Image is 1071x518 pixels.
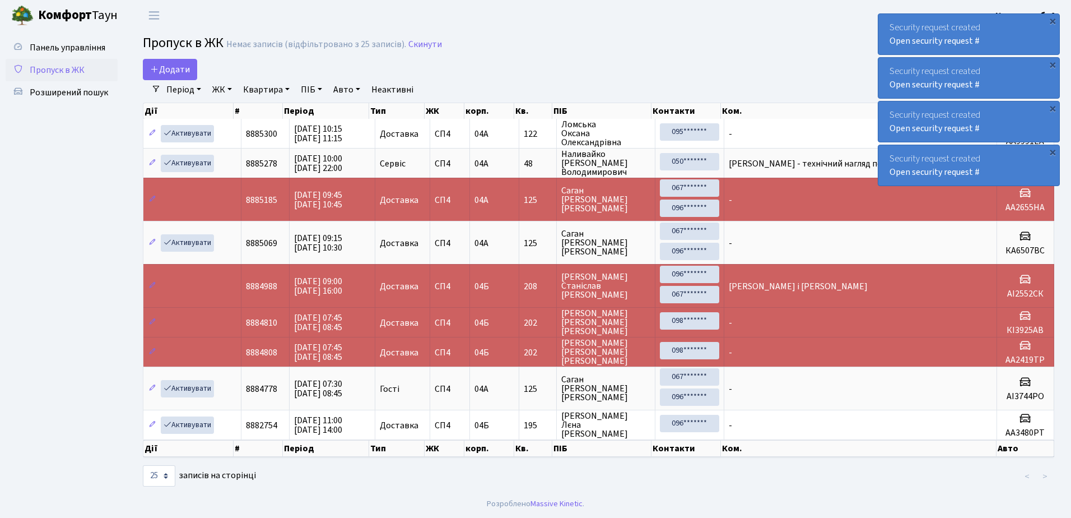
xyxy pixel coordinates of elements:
[729,158,898,170] span: [PERSON_NAME] - технічний нагляд по р…
[524,282,552,291] span: 208
[234,103,283,119] th: #
[246,317,277,329] span: 8884810
[530,498,583,510] a: Massive Kinetic
[995,9,1058,22] a: Консьєрж б. 4.
[143,440,234,457] th: Дії
[294,232,342,254] span: [DATE] 09:15 [DATE] 10:30
[435,129,465,138] span: СП4
[729,383,732,395] span: -
[380,282,418,291] span: Доставка
[1002,202,1049,213] h5: AA2655HA
[524,129,552,138] span: 122
[329,80,365,99] a: Авто
[435,421,465,430] span: СП4
[1047,103,1058,114] div: ×
[143,33,223,53] span: Пропуск в ЖК
[294,312,342,334] span: [DATE] 07:45 [DATE] 08:45
[380,159,406,168] span: Сервіс
[524,421,552,430] span: 195
[878,101,1059,142] div: Security request created
[367,80,418,99] a: Неактивні
[38,6,92,24] b: Комфорт
[161,125,214,142] a: Активувати
[474,194,488,206] span: 04А
[524,348,552,357] span: 202
[474,317,489,329] span: 04Б
[246,158,277,170] span: 8885278
[561,229,650,256] span: Саган [PERSON_NAME] [PERSON_NAME]
[878,145,1059,186] div: Security request created
[380,318,418,327] span: Доставка
[380,385,399,394] span: Гості
[161,234,214,252] a: Активувати
[474,383,488,395] span: 04А
[30,41,105,54] span: Панель управління
[435,318,465,327] span: СП4
[474,237,488,249] span: 04А
[561,150,650,177] span: Наливайко [PERSON_NAME] Володимирович
[408,39,442,50] a: Скинути
[561,186,650,213] span: Саган [PERSON_NAME] [PERSON_NAME]
[246,280,277,293] span: 8884988
[729,280,868,293] span: [PERSON_NAME] і [PERSON_NAME]
[161,380,214,397] a: Активувати
[296,80,327,99] a: ПІБ
[162,80,206,99] a: Період
[246,383,277,395] span: 8884778
[380,239,418,248] span: Доставка
[6,36,118,59] a: Панель управління
[729,317,732,329] span: -
[997,440,1054,457] th: Авто
[246,419,277,432] span: 8882754
[561,339,650,366] span: [PERSON_NAME] [PERSON_NAME] [PERSON_NAME]
[369,103,425,119] th: Тип
[561,411,650,438] span: [PERSON_NAME] Лєна [PERSON_NAME]
[246,128,277,140] span: 8885300
[6,81,118,104] a: Розширений пошук
[552,103,651,119] th: ПІБ
[30,64,85,76] span: Пропуск в ЖК
[487,498,584,510] div: Розроблено .
[1047,15,1058,26] div: ×
[380,348,418,357] span: Доставка
[474,158,488,170] span: 04А
[11,4,34,27] img: logo.png
[143,465,175,487] select: записів на сторінці
[1002,391,1049,402] h5: АІ3744РО
[1002,428,1049,438] h5: АА3480РТ
[1047,59,1058,70] div: ×
[294,341,342,363] span: [DATE] 07:45 [DATE] 08:45
[464,103,514,119] th: корп.
[524,385,552,394] span: 125
[524,159,552,168] span: 48
[369,440,425,457] th: Тип
[425,103,465,119] th: ЖК
[234,440,283,457] th: #
[38,6,118,25] span: Таун
[143,465,256,487] label: записів на сторінці
[143,59,197,80] a: Додати
[524,196,552,205] span: 125
[380,196,418,205] span: Доставка
[890,78,980,91] a: Open security request #
[294,189,342,211] span: [DATE] 09:45 [DATE] 10:45
[890,35,980,47] a: Open security request #
[246,237,277,249] span: 8885069
[561,272,650,299] span: [PERSON_NAME] Станіслав [PERSON_NAME]
[561,309,650,336] span: [PERSON_NAME] [PERSON_NAME] [PERSON_NAME]
[890,166,980,178] a: Open security request #
[246,346,277,359] span: 8884808
[1002,325,1049,336] h5: КІ3925АВ
[226,39,406,50] div: Немає записів (відфільтровано з 25 записів).
[435,282,465,291] span: СП4
[474,280,489,293] span: 04Б
[6,59,118,81] a: Пропуск в ЖК
[435,159,465,168] span: СП4
[729,194,732,206] span: -
[425,440,465,457] th: ЖК
[721,103,997,119] th: Ком.
[208,80,236,99] a: ЖК
[729,419,732,432] span: -
[878,58,1059,98] div: Security request created
[294,378,342,400] span: [DATE] 07:30 [DATE] 08:45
